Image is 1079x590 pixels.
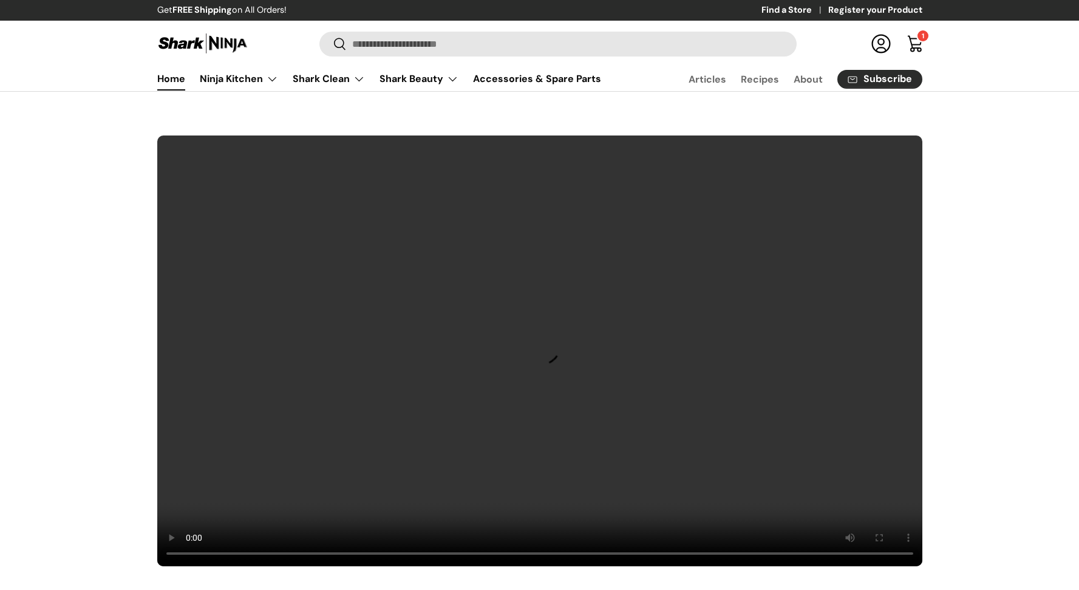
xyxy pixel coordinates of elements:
[200,67,278,91] a: Ninja Kitchen
[828,4,922,17] a: Register your Product
[761,4,828,17] a: Find a Store
[659,67,922,91] nav: Secondary
[285,67,372,91] summary: Shark Clean
[157,4,287,17] p: Get on All Orders!
[473,67,601,91] a: Accessories & Spare Parts
[293,67,365,91] a: Shark Clean
[372,67,466,91] summary: Shark Beauty
[863,74,912,84] span: Subscribe
[922,32,924,40] span: 1
[192,67,285,91] summary: Ninja Kitchen
[157,67,601,91] nav: Primary
[380,67,458,91] a: Shark Beauty
[689,67,726,91] a: Articles
[157,32,248,55] img: Shark Ninja Philippines
[741,67,779,91] a: Recipes
[794,67,823,91] a: About
[172,4,232,15] strong: FREE Shipping
[837,70,922,89] a: Subscribe
[157,67,185,91] a: Home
